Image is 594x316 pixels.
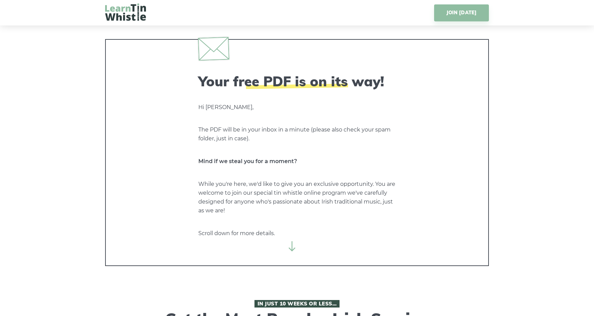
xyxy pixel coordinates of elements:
[198,229,396,238] p: Scroll down for more details.
[198,103,396,112] p: Hi [PERSON_NAME],
[198,125,396,143] p: The PDF will be in your inbox in a minute (please also check your spam folder, just in case).
[198,37,229,60] img: envelope.svg
[198,158,297,164] strong: Mind if we steal you for a moment?
[434,4,489,21] a: JOIN [DATE]
[254,300,340,308] span: In Just 10 Weeks or Less…
[105,3,146,21] img: LearnTinWhistle.com
[198,180,396,215] p: While you're here, we'd like to give you an exclusive opportunity. You are welcome to join our sp...
[198,73,396,89] h2: Your free PDF is on its way!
